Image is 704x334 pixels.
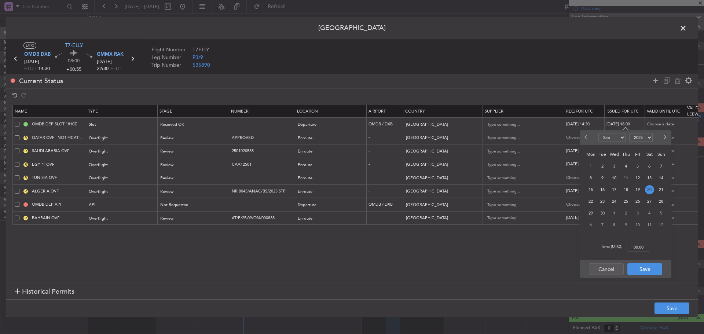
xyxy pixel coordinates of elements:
[583,132,591,143] button: Previous month
[645,209,654,218] span: 4
[597,160,608,172] div: 2-9-2025
[645,197,654,206] span: 27
[633,185,642,194] span: 19
[654,302,689,314] button: Save
[597,148,608,160] div: Tue
[608,219,620,231] div: 8-10-2025
[608,148,620,160] div: Wed
[621,162,631,171] span: 4
[6,17,698,39] header: [GEOGRAPHIC_DATA]
[655,160,667,172] div: 7-9-2025
[589,263,624,275] button: Cancel
[632,195,643,207] div: 26-9-2025
[598,197,607,206] span: 23
[586,173,595,183] span: 8
[585,148,597,160] div: Mon
[632,160,643,172] div: 5-9-2025
[597,184,608,195] div: 16-9-2025
[647,109,680,114] span: Valid Until Utc
[657,209,666,218] span: 5
[606,109,639,114] span: Issued For Utc
[633,162,642,171] span: 5
[633,173,642,183] span: 12
[633,209,642,218] span: 3
[620,219,632,231] div: 9-10-2025
[632,184,643,195] div: 19-9-2025
[566,161,604,168] div: [DATE] 18:00
[585,219,597,231] div: 6-10-2025
[598,220,607,230] span: 7
[657,173,666,183] span: 14
[585,195,597,207] div: 22-9-2025
[621,173,631,183] span: 11
[627,243,650,252] input: --:--
[597,219,608,231] div: 7-10-2025
[566,175,604,181] div: Choose a date
[585,160,597,172] div: 1-9-2025
[632,172,643,184] div: 12-9-2025
[629,133,653,142] select: Select year
[608,195,620,207] div: 24-9-2025
[610,220,619,230] span: 8
[627,263,662,275] button: Save
[608,160,620,172] div: 3-9-2025
[566,148,604,154] div: [DATE] 18:00
[643,195,655,207] div: 27-9-2025
[620,160,632,172] div: 4-9-2025
[655,219,667,231] div: 12-10-2025
[621,209,631,218] span: 2
[645,162,654,171] span: 6
[597,195,608,207] div: 23-9-2025
[660,132,668,143] button: Next month
[643,207,655,219] div: 4-10-2025
[566,202,604,208] div: Choose a date
[606,121,645,128] div: [DATE] 18:00
[620,172,632,184] div: 11-9-2025
[643,148,655,160] div: Sat
[620,195,632,207] div: 25-9-2025
[632,207,643,219] div: 3-10-2025
[655,148,667,160] div: Sun
[621,197,631,206] span: 25
[657,197,666,206] span: 28
[566,215,604,221] div: [DATE] 18:00
[608,207,620,219] div: 1-10-2025
[585,184,597,195] div: 15-9-2025
[643,160,655,172] div: 6-9-2025
[633,197,642,206] span: 26
[610,173,619,183] span: 10
[598,162,607,171] span: 2
[566,109,593,114] span: Req For Utc
[601,244,622,252] span: Time (UTC):
[586,197,595,206] span: 22
[632,219,643,231] div: 10-10-2025
[586,209,595,218] span: 29
[585,172,597,184] div: 8-9-2025
[620,184,632,195] div: 18-9-2025
[643,219,655,231] div: 11-10-2025
[566,135,604,141] div: Choose a date
[645,173,654,183] span: 13
[566,121,604,128] div: [DATE] 14:30
[598,173,607,183] span: 9
[598,133,626,142] select: Select month
[598,185,607,194] span: 16
[598,209,607,218] span: 30
[655,207,667,219] div: 5-10-2025
[655,184,667,195] div: 21-9-2025
[657,220,666,230] span: 12
[655,195,667,207] div: 28-9-2025
[632,148,643,160] div: Fri
[585,207,597,219] div: 29-9-2025
[608,184,620,195] div: 17-9-2025
[586,185,595,194] span: 15
[655,172,667,184] div: 14-9-2025
[608,172,620,184] div: 10-9-2025
[586,162,595,171] span: 1
[621,220,631,230] span: 9
[647,121,685,128] div: Choose a date
[610,162,619,171] span: 3
[645,185,654,194] span: 20
[643,184,655,195] div: 20-9-2025
[620,148,632,160] div: Thu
